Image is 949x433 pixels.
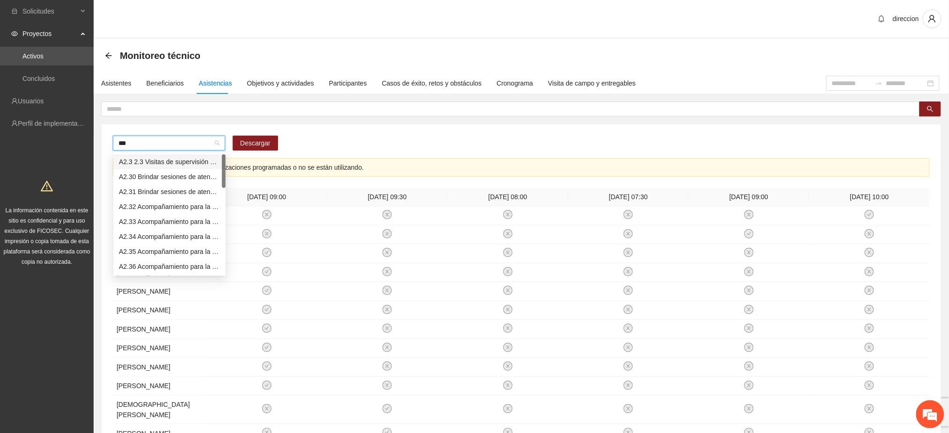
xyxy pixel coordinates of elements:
div: Asistencias [199,78,232,88]
span: Monitoreo técnico [120,48,200,63]
span: close-circle [865,248,874,257]
div: A2.35 Acompañamiento para la interposición de la denuncia en Saucillo [113,244,226,259]
div: A2.34 Acompañamiento para la interposición de la denuncia en Delicias. [119,231,220,242]
span: close-circle [865,343,874,352]
span: close-circle [503,361,513,371]
th: Asistente [113,188,206,206]
span: close-circle [624,248,633,257]
span: check-circle [262,343,272,352]
span: check-circle [262,381,272,390]
span: close-circle [503,305,513,314]
span: check-circle [262,286,272,295]
span: close-circle [865,324,874,333]
span: La información contenida en este sitio es confidencial y para uso exclusivo de FICOSEC. Cualquier... [4,207,90,265]
div: A2.35 Acompañamiento para la interposición de la denuncia en [PERSON_NAME] [119,246,220,257]
span: close-circle [383,305,392,314]
div: Back [105,52,112,60]
td: [PERSON_NAME] [113,358,206,377]
span: close-circle [624,267,633,276]
span: close-circle [503,267,513,276]
span: check-circle [262,248,272,257]
span: eye [11,30,18,37]
span: close-circle [624,343,633,352]
button: bell [874,11,889,26]
span: user [923,14,941,23]
span: Solicitudes [22,2,78,21]
span: close-circle [503,286,513,295]
span: swap-right [875,79,883,87]
div: A2.34 Acompañamiento para la interposición de la denuncia en Delicias. [113,229,226,244]
div: A2.3 2.3 Visitas de supervisión en la región de [GEOGRAPHIC_DATA] [119,157,220,167]
span: check-circle [865,210,874,219]
span: close-circle [503,229,513,238]
span: close-circle [383,267,392,276]
td: [PERSON_NAME] [113,320,206,339]
th: [DATE] 07:30 [568,188,689,206]
span: arrow-left [105,52,112,59]
div: Casos de éxito, retos y obstáculos [382,78,482,88]
div: A2.30 Brindar sesiones de atención psicológica individual a referentes familiares de NNA victimas... [119,172,220,182]
div: Participantes [329,78,367,88]
span: close-circle [624,361,633,371]
span: close-circle [503,343,513,352]
span: close-circle [744,267,754,276]
div: Asistentes [101,78,132,88]
td: [PERSON_NAME] [113,206,206,225]
span: close-circle [744,248,754,257]
span: direccion [893,15,919,22]
span: close-circle [383,343,392,352]
span: close-circle [262,404,272,413]
th: [DATE] 09:00 [689,188,809,206]
a: Usuarios [18,97,44,105]
span: close-circle [503,381,513,390]
a: Concluidos [22,75,55,82]
div: A2.36 Acompañamiento para la interposición de la denuncia en Hidalgo del Parral. [119,261,220,272]
span: close-circle [503,404,513,413]
span: close-circle [744,361,754,371]
th: [DATE] 09:00 [206,188,327,206]
span: close-circle [865,229,874,238]
span: close-circle [624,210,633,219]
span: close-circle [744,343,754,352]
span: close-circle [624,381,633,390]
div: A2.36 Acompañamiento para la interposición de la denuncia en Hidalgo del Parral. [113,259,226,274]
div: Beneficiarios [147,78,184,88]
div: A2.31 Brindar sesiones de atención psicológica individual a referentes familiares de NNA victimas... [113,184,226,199]
span: close-circle [262,210,272,219]
textarea: Escriba su mensaje y pulse “Intro” [5,255,178,288]
span: close-circle [624,305,633,314]
span: bell [875,15,889,22]
span: close-circle [383,210,392,219]
span: close-circle [503,210,513,219]
td: [PERSON_NAME] [113,244,206,263]
div: A2.3 2.3 Visitas de supervisión en la región de Cuauhtémoc [113,154,226,169]
span: check-circle [262,305,272,314]
a: Perfil de implementadora [18,120,91,127]
td: [PERSON_NAME] [113,339,206,358]
span: close-circle [865,267,874,276]
span: Estamos en línea. [54,125,129,219]
td: [PERSON_NAME] [113,301,206,320]
span: close-circle [865,361,874,371]
span: close-circle [624,324,633,333]
button: user [923,9,942,28]
span: close-circle [744,404,754,413]
div: A2.32 Acompañamiento para la interposición de la denuncia en Chihuahua [113,199,226,214]
span: Proyectos [22,24,78,43]
span: close-circle [383,324,392,333]
div: Visita de campo y entregables [548,78,636,88]
span: close-circle [383,361,392,371]
div: Minimizar ventana de chat en vivo [154,5,176,27]
span: close-circle [262,229,272,238]
td: [DEMOGRAPHIC_DATA][PERSON_NAME] [113,396,206,424]
td: [PERSON_NAME] [113,377,206,396]
span: check-circle [262,361,272,371]
span: close-circle [744,381,754,390]
button: Descargar [233,136,278,151]
div: Cronograma [497,78,533,88]
td: [PERSON_NAME] [113,282,206,301]
span: close-circle [624,229,633,238]
div: A2.32 Acompañamiento para la interposición de la denuncia en [GEOGRAPHIC_DATA] [119,202,220,212]
span: search [927,106,934,113]
span: close-circle [744,210,754,219]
